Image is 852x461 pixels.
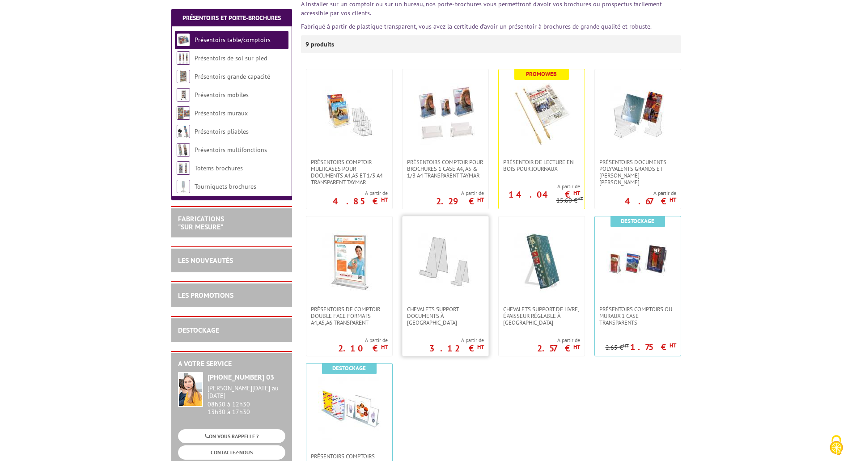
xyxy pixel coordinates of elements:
[195,72,270,80] a: Présentoirs grande capacité
[510,83,573,145] img: Présentoir de lecture en bois pour journaux
[537,346,580,351] p: 2.57 €
[306,306,392,326] a: PRÉSENTOIRS DE COMPTOIR DOUBLE FACE FORMATS A4,A5,A6 TRANSPARENT
[573,343,580,351] sup: HT
[414,230,477,292] img: CHEVALETS SUPPORT DOCUMENTS À POSER
[606,344,629,351] p: 2.65 €
[407,306,484,326] span: CHEVALETS SUPPORT DOCUMENTS À [GEOGRAPHIC_DATA]
[178,429,285,443] a: ON VOUS RAPPELLE ?
[825,434,848,457] img: Cookies (fenêtre modale)
[429,337,484,344] span: A partir de
[606,230,669,292] img: Présentoirs comptoirs ou muraux 1 case Transparents
[195,54,267,62] a: Présentoirs de sol sur pied
[556,197,583,204] p: 15.60 €
[208,385,285,400] div: [PERSON_NAME][DATE] au [DATE]
[177,70,190,83] img: Présentoirs grande capacité
[623,343,629,349] sup: HT
[182,14,281,22] a: Présentoirs et Porte-brochures
[499,159,585,172] a: Présentoir de lecture en bois pour journaux
[499,306,585,326] a: CHEVALETS SUPPORT DE LIVRE, ÉPAISSEUR RÉGLABLE À [GEOGRAPHIC_DATA]
[577,195,583,202] sup: HT
[177,106,190,120] img: Présentoirs muraux
[311,159,388,186] span: Présentoirs comptoir multicases POUR DOCUMENTS A4,A5 ET 1/3 A4 TRANSPARENT TAYMAR
[195,127,249,135] a: Présentoirs pliables
[195,164,243,172] a: Totems brochures
[178,326,219,334] a: DESTOCKAGE
[178,256,233,265] a: LES NOUVEAUTÉS
[499,183,580,190] span: A partir de
[178,360,285,368] h2: A votre service
[311,306,388,326] span: PRÉSENTOIRS DE COMPTOIR DOUBLE FACE FORMATS A4,A5,A6 TRANSPARENT
[436,190,484,197] span: A partir de
[573,189,580,197] sup: HT
[178,214,224,231] a: FABRICATIONS"Sur Mesure"
[429,346,484,351] p: 3.12 €
[595,159,681,186] a: Présentoirs Documents Polyvalents Grands et [PERSON_NAME] [PERSON_NAME]
[318,377,381,440] img: Présentoirs comptoirs flyers avec Porte-Visuel A4
[177,88,190,102] img: Présentoirs mobiles
[503,306,580,326] span: CHEVALETS SUPPORT DE LIVRE, ÉPAISSEUR RÉGLABLE À [GEOGRAPHIC_DATA]
[332,364,366,372] b: Destockage
[509,192,580,197] p: 14.04 €
[599,306,676,326] span: Présentoirs comptoirs ou muraux 1 case Transparents
[333,190,388,197] span: A partir de
[670,196,676,203] sup: HT
[318,230,381,292] img: PRÉSENTOIRS DE COMPTOIR DOUBLE FACE FORMATS A4,A5,A6 TRANSPARENT
[381,196,388,203] sup: HT
[537,337,580,344] span: A partir de
[821,431,852,461] button: Cookies (fenêtre modale)
[630,344,676,350] p: 1.75 €
[177,143,190,156] img: Présentoirs multifonctions
[318,83,381,145] img: Présentoirs comptoir multicases POUR DOCUMENTS A4,A5 ET 1/3 A4 TRANSPARENT TAYMAR
[625,199,676,204] p: 4.67 €
[407,159,484,179] span: PRÉSENTOIRS COMPTOIR POUR BROCHURES 1 CASE A4, A5 & 1/3 A4 TRANSPARENT taymar
[621,217,654,225] b: Destockage
[177,161,190,175] img: Totems brochures
[670,342,676,349] sup: HT
[503,159,580,172] span: Présentoir de lecture en bois pour journaux
[477,196,484,203] sup: HT
[595,306,681,326] a: Présentoirs comptoirs ou muraux 1 case Transparents
[177,51,190,65] img: Présentoirs de sol sur pied
[625,190,676,197] span: A partir de
[606,83,669,145] img: Présentoirs Documents Polyvalents Grands et Petits Modèles
[208,372,274,381] strong: [PHONE_NUMBER] 03
[305,35,339,53] p: 9 produits
[599,159,676,186] span: Présentoirs Documents Polyvalents Grands et [PERSON_NAME] [PERSON_NAME]
[414,83,477,145] img: PRÉSENTOIRS COMPTOIR POUR BROCHURES 1 CASE A4, A5 & 1/3 A4 TRANSPARENT taymar
[403,306,488,326] a: CHEVALETS SUPPORT DOCUMENTS À [GEOGRAPHIC_DATA]
[177,33,190,47] img: Présentoirs table/comptoirs
[301,22,652,30] font: Fabriqué à partir de plastique transparent, vous avez la certitude d’avoir un présentoir à brochu...
[526,70,557,78] b: Promoweb
[195,91,249,99] a: Présentoirs mobiles
[178,445,285,459] a: CONTACTEZ-NOUS
[195,36,271,44] a: Présentoirs table/comptoirs
[178,372,203,407] img: widget-service.jpg
[195,182,256,190] a: Tourniquets brochures
[195,146,267,154] a: Présentoirs multifonctions
[177,180,190,193] img: Tourniquets brochures
[178,291,233,300] a: LES PROMOTIONS
[381,343,388,351] sup: HT
[338,346,388,351] p: 2.10 €
[306,159,392,186] a: Présentoirs comptoir multicases POUR DOCUMENTS A4,A5 ET 1/3 A4 TRANSPARENT TAYMAR
[195,109,248,117] a: Présentoirs muraux
[510,230,573,292] img: CHEVALETS SUPPORT DE LIVRE, ÉPAISSEUR RÉGLABLE À POSER
[177,125,190,138] img: Présentoirs pliables
[436,199,484,204] p: 2.29 €
[333,199,388,204] p: 4.85 €
[338,337,388,344] span: A partir de
[477,343,484,351] sup: HT
[208,385,285,415] div: 08h30 à 12h30 13h30 à 17h30
[403,159,488,179] a: PRÉSENTOIRS COMPTOIR POUR BROCHURES 1 CASE A4, A5 & 1/3 A4 TRANSPARENT taymar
